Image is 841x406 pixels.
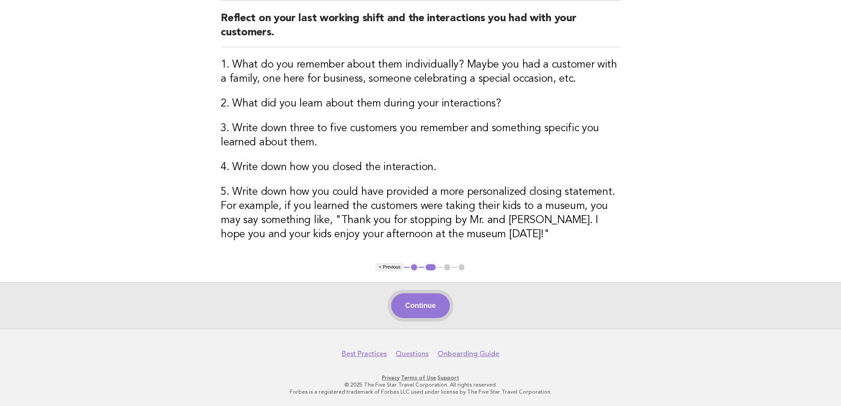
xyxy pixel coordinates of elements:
p: © 2025 The Five Star Travel Corporation. All rights reserved. [151,381,691,388]
h3: 1. What do you remember about them individually? Maybe you had a customer with a family, one here... [221,58,620,86]
button: Continue [391,293,450,318]
p: · · [151,374,691,381]
a: Questions [396,349,429,358]
a: Privacy [382,375,400,381]
p: Forbes is a registered trademark of Forbes LLC used under license by The Five Star Travel Corpora... [151,388,691,395]
button: 2 [424,263,437,272]
a: Best Practices [342,349,387,358]
a: Terms of Use [401,375,436,381]
button: 1 [410,263,419,272]
h2: Reflect on your last working shift and the interactions you had with your customers. [221,11,620,47]
h3: 3. Write down three to five customers you remember and something specific you learned about them. [221,121,620,150]
h3: 5. Write down how you could have provided a more personalized closing statement. For example, if ... [221,185,620,242]
a: Onboarding Guide [437,349,499,358]
h3: 4. Write down how you closed the interaction. [221,160,620,175]
h3: 2. What did you learn about them during your interactions? [221,97,620,111]
a: Support [437,375,459,381]
button: < Previous [375,263,404,272]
